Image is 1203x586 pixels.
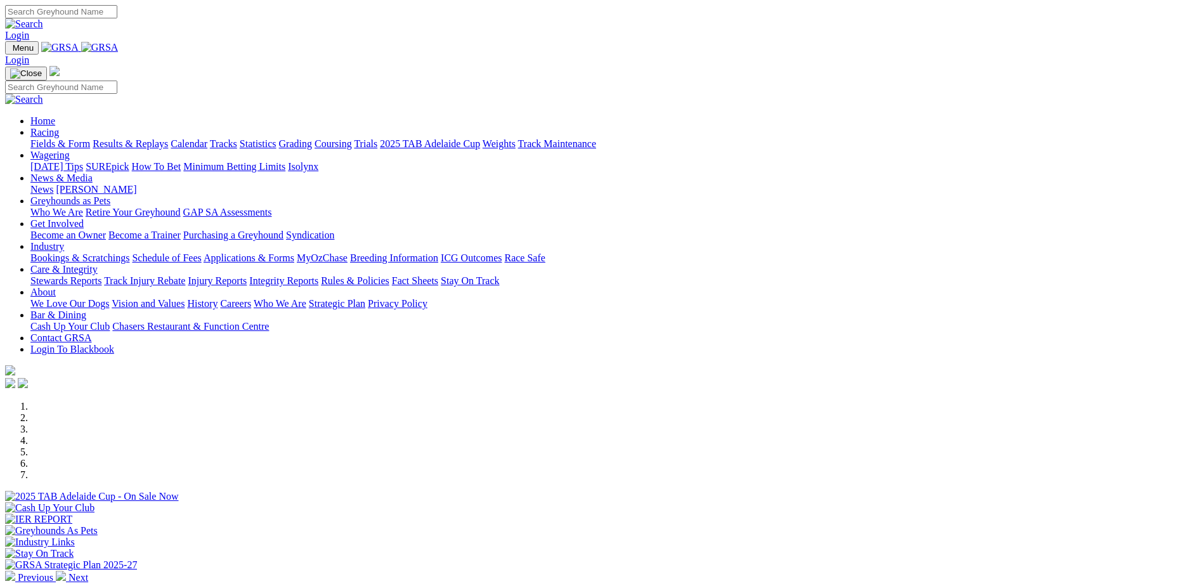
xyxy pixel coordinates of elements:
div: About [30,298,1198,309]
a: Isolynx [288,161,318,172]
a: Applications & Forms [204,252,294,263]
a: Vision and Values [112,298,185,309]
a: Home [30,115,55,126]
div: Industry [30,252,1198,264]
a: Industry [30,241,64,252]
div: Care & Integrity [30,275,1198,287]
a: [DATE] Tips [30,161,83,172]
a: Wagering [30,150,70,160]
a: Trials [354,138,377,149]
a: Login [5,30,29,41]
a: Coursing [315,138,352,149]
a: Syndication [286,230,334,240]
a: Retire Your Greyhound [86,207,181,218]
a: Race Safe [504,252,545,263]
img: Close [10,68,42,79]
a: Fact Sheets [392,275,438,286]
a: [PERSON_NAME] [56,184,136,195]
a: Login To Blackbook [30,344,114,355]
a: Careers [220,298,251,309]
a: News & Media [30,173,93,183]
div: Racing [30,138,1198,150]
a: Minimum Betting Limits [183,161,285,172]
a: Racing [30,127,59,138]
div: Get Involved [30,230,1198,241]
a: Who We Are [254,298,306,309]
a: Injury Reports [188,275,247,286]
a: Care & Integrity [30,264,98,275]
a: Purchasing a Greyhound [183,230,283,240]
a: About [30,287,56,297]
span: Menu [13,43,34,53]
a: Grading [279,138,312,149]
a: Contact GRSA [30,332,91,343]
img: GRSA Strategic Plan 2025-27 [5,559,137,571]
img: facebook.svg [5,378,15,388]
img: logo-grsa-white.png [5,365,15,375]
a: Become an Owner [30,230,106,240]
a: Chasers Restaurant & Function Centre [112,321,269,332]
img: Search [5,18,43,30]
a: Bar & Dining [30,309,86,320]
a: Results & Replays [93,138,168,149]
a: Tracks [210,138,237,149]
a: How To Bet [132,161,181,172]
input: Search [5,5,117,18]
a: Weights [483,138,516,149]
a: ICG Outcomes [441,252,502,263]
a: Strategic Plan [309,298,365,309]
a: Greyhounds as Pets [30,195,110,206]
a: Fields & Form [30,138,90,149]
a: SUREpick [86,161,129,172]
div: News & Media [30,184,1198,195]
a: Schedule of Fees [132,252,201,263]
img: Industry Links [5,537,75,548]
img: GRSA [81,42,119,53]
a: Stewards Reports [30,275,101,286]
img: twitter.svg [18,378,28,388]
a: GAP SA Assessments [183,207,272,218]
input: Search [5,81,117,94]
a: History [187,298,218,309]
a: Who We Are [30,207,83,218]
img: chevron-left-pager-white.svg [5,571,15,581]
img: Cash Up Your Club [5,502,94,514]
a: MyOzChase [297,252,348,263]
img: Search [5,94,43,105]
a: Breeding Information [350,252,438,263]
button: Toggle navigation [5,41,39,55]
img: chevron-right-pager-white.svg [56,571,66,581]
div: Wagering [30,161,1198,173]
a: Rules & Policies [321,275,389,286]
div: Greyhounds as Pets [30,207,1198,218]
a: Track Maintenance [518,138,596,149]
a: Get Involved [30,218,84,229]
a: Cash Up Your Club [30,321,110,332]
a: Next [56,572,88,583]
a: News [30,184,53,195]
button: Toggle navigation [5,67,47,81]
a: Become a Trainer [108,230,181,240]
a: Login [5,55,29,65]
a: Previous [5,572,56,583]
a: Integrity Reports [249,275,318,286]
img: Greyhounds As Pets [5,525,98,537]
a: Stay On Track [441,275,499,286]
a: Statistics [240,138,276,149]
div: Bar & Dining [30,321,1198,332]
a: 2025 TAB Adelaide Cup [380,138,480,149]
span: Next [68,572,88,583]
a: Privacy Policy [368,298,427,309]
img: 2025 TAB Adelaide Cup - On Sale Now [5,491,179,502]
a: Calendar [171,138,207,149]
span: Previous [18,572,53,583]
a: We Love Our Dogs [30,298,109,309]
img: IER REPORT [5,514,72,525]
a: Track Injury Rebate [104,275,185,286]
a: Bookings & Scratchings [30,252,129,263]
img: logo-grsa-white.png [49,66,60,76]
img: GRSA [41,42,79,53]
img: Stay On Track [5,548,74,559]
